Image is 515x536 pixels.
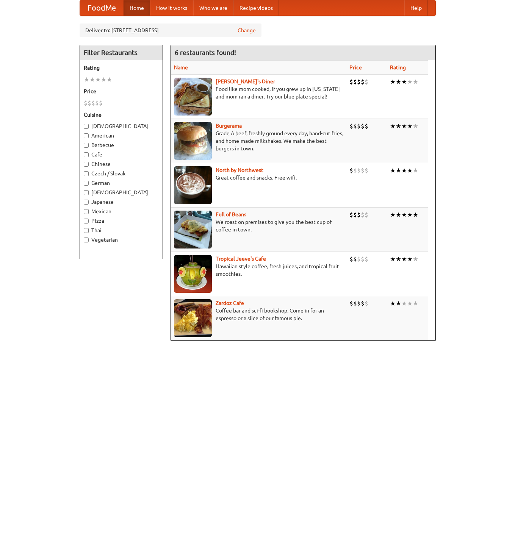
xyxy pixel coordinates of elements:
[407,166,413,175] li: ★
[353,211,357,219] li: $
[365,122,368,130] li: $
[413,255,418,263] li: ★
[407,122,413,130] li: ★
[84,227,159,234] label: Thai
[84,152,89,157] input: Cafe
[216,167,263,173] b: North by Northwest
[357,166,361,175] li: $
[361,166,365,175] li: $
[84,236,159,244] label: Vegetarian
[357,122,361,130] li: $
[84,190,89,195] input: [DEMOGRAPHIC_DATA]
[101,75,106,84] li: ★
[401,166,407,175] li: ★
[396,211,401,219] li: ★
[99,99,103,107] li: $
[150,0,193,16] a: How it works
[401,299,407,308] li: ★
[174,78,212,116] img: sallys.jpg
[174,263,343,278] p: Hawaiian style coffee, fresh juices, and tropical fruit smoothies.
[413,211,418,219] li: ★
[357,299,361,308] li: $
[413,166,418,175] li: ★
[349,78,353,86] li: $
[238,27,256,34] a: Change
[84,99,88,107] li: $
[349,64,362,70] a: Price
[390,78,396,86] li: ★
[106,75,112,84] li: ★
[84,217,159,225] label: Pizza
[84,170,159,177] label: Czech / Slovak
[174,211,212,248] img: beans.jpg
[349,211,353,219] li: $
[365,211,368,219] li: $
[174,85,343,100] p: Food like mom cooked, if you grew up in [US_STATE] and mom ran a diner. Try our blue plate special!
[361,299,365,308] li: $
[84,219,89,223] input: Pizza
[84,171,89,176] input: Czech / Slovak
[124,0,150,16] a: Home
[413,122,418,130] li: ★
[174,166,212,204] img: north.jpg
[84,141,159,149] label: Barbecue
[84,111,159,119] h5: Cuisine
[407,299,413,308] li: ★
[84,189,159,196] label: [DEMOGRAPHIC_DATA]
[361,255,365,263] li: $
[216,211,246,217] a: Full of Beans
[365,299,368,308] li: $
[89,75,95,84] li: ★
[357,78,361,86] li: $
[390,255,396,263] li: ★
[80,23,261,37] div: Deliver to: [STREET_ADDRESS]
[84,143,89,148] input: Barbecue
[84,64,159,72] h5: Rating
[413,78,418,86] li: ★
[84,209,89,214] input: Mexican
[390,299,396,308] li: ★
[80,0,124,16] a: FoodMe
[353,122,357,130] li: $
[349,166,353,175] li: $
[216,123,242,129] a: Burgerama
[396,255,401,263] li: ★
[84,124,89,129] input: [DEMOGRAPHIC_DATA]
[193,0,233,16] a: Who we are
[174,122,212,160] img: burgerama.jpg
[84,122,159,130] label: [DEMOGRAPHIC_DATA]
[361,211,365,219] li: $
[174,255,212,293] img: jeeves.jpg
[365,166,368,175] li: $
[95,75,101,84] li: ★
[84,179,159,187] label: German
[390,122,396,130] li: ★
[396,299,401,308] li: ★
[216,256,266,262] a: Tropical Jeeve's Cafe
[365,78,368,86] li: $
[84,88,159,95] h5: Price
[84,238,89,242] input: Vegetarian
[401,78,407,86] li: ★
[84,200,89,205] input: Japanese
[88,99,91,107] li: $
[365,255,368,263] li: $
[401,255,407,263] li: ★
[361,122,365,130] li: $
[174,218,343,233] p: We roast on premises to give you the best cup of coffee in town.
[233,0,279,16] a: Recipe videos
[401,122,407,130] li: ★
[357,211,361,219] li: $
[174,64,188,70] a: Name
[396,78,401,86] li: ★
[357,255,361,263] li: $
[174,130,343,152] p: Grade A beef, freshly ground every day, hand-cut fries, and home-made milkshakes. We make the bes...
[413,299,418,308] li: ★
[390,64,406,70] a: Rating
[216,300,244,306] a: Zardoz Cafe
[84,162,89,167] input: Chinese
[349,255,353,263] li: $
